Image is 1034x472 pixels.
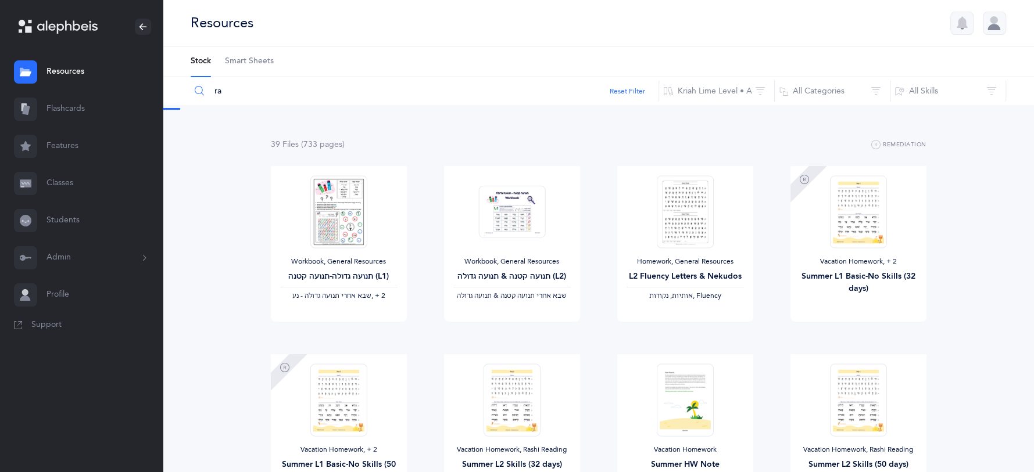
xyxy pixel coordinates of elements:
[191,13,253,33] div: Resources
[659,77,775,105] button: Kriah Lime Level • A
[627,271,744,283] div: L2 Fluency Letters & Nekudos
[339,140,342,149] span: s
[800,459,917,471] div: Summer L2 Skills (50 days)
[656,363,713,436] img: Alternate_Summer_Note_thumbnail_1749564978.png
[301,140,345,149] span: (733 page )
[627,459,744,471] div: Summer HW Note
[457,291,567,300] span: ‫שבא אחרי תנועה קטנה & תנועה גדולה‬
[453,445,571,455] div: Vacation Homework, Rashi Reading
[453,257,571,266] div: Workbook, General Resources
[656,175,713,248] img: FluencyProgram-SpeedReading-L2_thumbnail_1736302935.png
[190,77,659,105] input: Search Resources
[310,363,367,436] img: Summer_L1ERashiFluency-no_skills_50_days_thumbnail_1716332416.png
[483,363,540,436] img: Summer_L2ERashiLetterFluencyNoTenuahGedolah_32_days_thumbnail_1716326737.png
[292,291,371,300] span: ‫שבא אחרי תנועה גדולה - נע‬
[800,271,917,295] div: Summer L1 Basic-No Skills (32 days)
[800,257,917,266] div: Vacation Homework‪, + 2‬
[627,445,744,455] div: Vacation Homework
[774,77,890,105] button: All Categories
[453,271,571,283] div: תנועה קטנה & תנועה גדולה (L2)
[280,445,398,455] div: Vacation Homework‪, + 2‬
[649,291,693,300] span: ‫אותיות, נקודות‬
[627,257,744,266] div: Homework, General Resources
[829,363,886,436] img: Summer_L2ERashiLetterFluencyNoTenuahGedolah_50_days_thumbnail_1716326203.png
[295,140,299,149] span: s
[627,291,744,301] div: , Fluency
[610,86,645,96] button: Reset Filter
[478,185,545,238] img: Tenuah_Gedolah.Ketana-Workbook-SB_thumbnail_1685245466.png
[871,138,926,152] button: Remediation
[31,319,62,331] span: Support
[976,414,1020,458] iframe: Drift Widget Chat Controller
[890,77,1006,105] button: All Skills
[453,459,571,471] div: Summer L2 Skills (32 days)
[800,445,917,455] div: Vacation Homework, Rashi Reading
[280,257,398,266] div: Workbook, General Resources
[280,291,398,301] div: ‪, + 2‬
[271,140,299,149] span: 39 File
[310,175,367,248] img: Alephbeis__%D7%AA%D7%A0%D7%95%D7%A2%D7%94_%D7%92%D7%93%D7%95%D7%9C%D7%94-%D7%A7%D7%98%D7%A0%D7%94...
[280,271,398,283] div: תנועה גדולה-תנועה קטנה (L1)
[829,175,886,248] img: Summer_L1ERashiFluency-no_skills_32_days_thumbnail_1716333017.png
[225,56,274,67] span: Smart Sheets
